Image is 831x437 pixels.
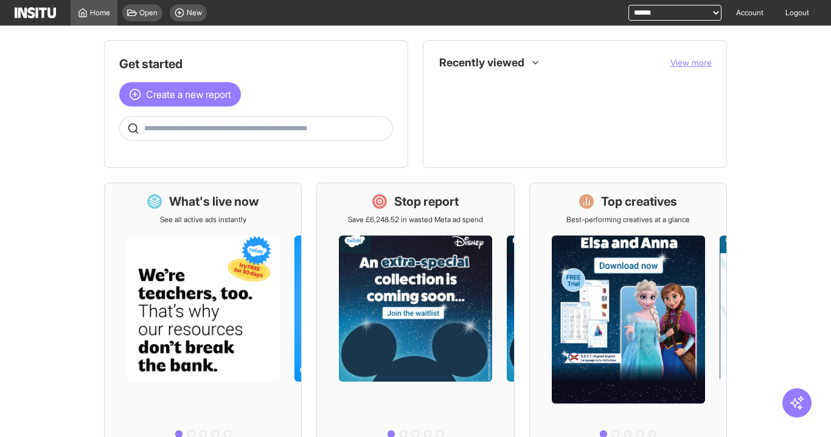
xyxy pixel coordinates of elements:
h1: Get started [119,55,393,72]
span: Home [90,8,110,18]
h1: Top creatives [601,193,677,210]
span: View more [670,57,712,68]
p: Best-performing creatives at a glance [566,215,690,225]
p: Save £6,248.52 in wasted Meta ad spend [348,215,483,225]
h1: Stop report [394,193,459,210]
button: Create a new report [119,82,241,107]
button: View more [670,57,712,69]
h1: What's live now [169,193,259,210]
p: See all active ads instantly [160,215,246,225]
span: Open [139,8,158,18]
img: Logo [15,7,56,18]
span: New [187,8,202,18]
span: Create a new report [146,87,231,102]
